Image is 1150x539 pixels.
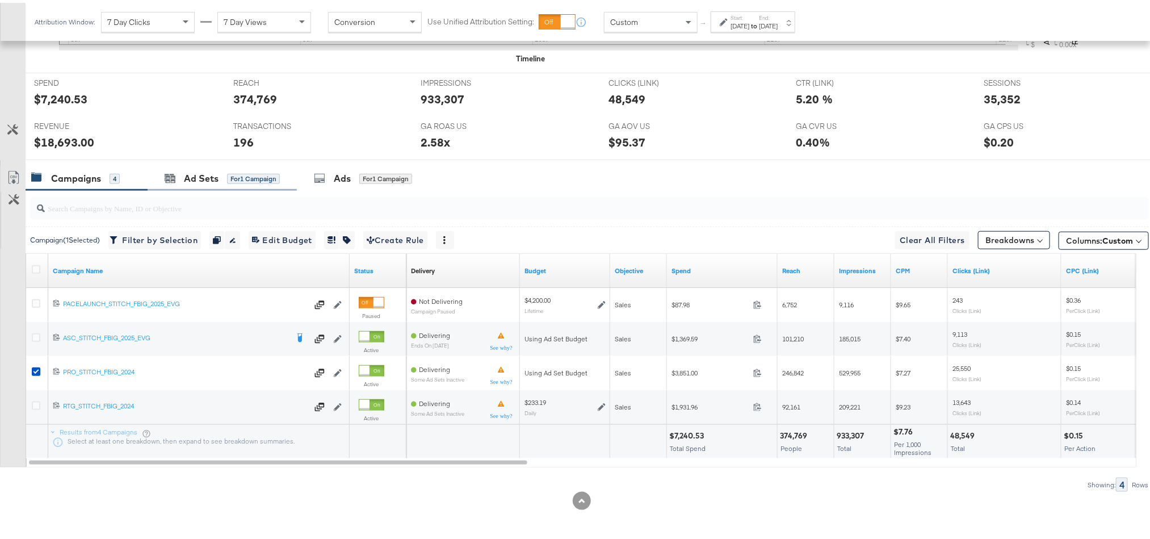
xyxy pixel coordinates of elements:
span: $7.40 [896,332,910,340]
label: Paused [359,310,384,317]
span: $3,851.00 [671,366,749,374]
div: 374,769 [780,428,811,438]
div: Using Ad Set Budget [524,366,606,375]
span: $0.36 [1066,293,1081,302]
label: Active [359,378,384,385]
div: $7,240.53 [669,428,707,438]
span: 529,955 [839,366,861,374]
button: Edit Budget [249,228,316,246]
span: $1,369.59 [671,332,749,340]
a: Reflects the ability of your Ad Campaign to achieve delivery based on ad states, schedule and bud... [411,264,435,273]
sub: Clicks (Link) [952,304,981,311]
div: PRO_STITCH_FBIG_2024 [63,365,308,374]
span: GA CVR US [796,118,882,129]
div: Campaigns [51,169,101,182]
a: The number of clicks on links appearing on your ad or Page that direct people to your sites off F... [952,264,1057,273]
span: Per Action [1064,441,1096,450]
a: Shows the current state of your Ad Campaign. [354,264,402,273]
span: 101,210 [782,332,804,340]
span: Sales [615,400,631,408]
button: Create Rule [363,228,427,246]
span: People [780,441,802,450]
span: $9.23 [896,400,910,408]
div: Delivery [411,264,435,273]
span: Total [837,441,851,450]
div: 933,307 [837,428,867,438]
span: Create Rule [367,231,424,245]
button: Filter by Selection [108,228,201,246]
span: Sales [615,366,631,374]
span: Sales [615,298,631,306]
div: 933,307 [421,88,464,105]
span: Edit Budget [252,231,312,245]
a: The maximum amount you're willing to spend on your ads, on average each day or over the lifetime ... [524,264,606,273]
a: Your campaign name. [53,264,345,273]
div: Attribution Window: [34,15,95,23]
a: Your campaign's objective. [615,264,662,273]
span: REACH [233,75,318,86]
span: Delivering [419,396,450,405]
div: Campaign ( 1 Selected) [30,232,100,243]
div: 4 [110,171,120,181]
sub: Clicks (Link) [952,339,981,345]
span: 9,113 [952,327,967,336]
div: Ad Sets [184,169,219,182]
div: $7,240.53 [34,88,87,105]
a: The average cost you've paid to have 1,000 impressions of your ad. [896,264,943,273]
a: The number of times your ad was served. On mobile apps an ad is counted as served the first time ... [839,264,887,273]
div: $233.19 [524,395,546,404]
strong: to [749,19,759,27]
sub: Per Click (Link) [1066,304,1100,311]
div: $0.20 [984,131,1014,148]
label: Use Unified Attribution Setting: [427,14,534,24]
label: Active [359,412,384,419]
a: The total amount spent to date. [671,264,773,273]
div: 2.58x [421,131,450,148]
span: Delivering [419,328,450,337]
sub: Per Click (Link) [1066,339,1100,345]
span: CTR (LINK) [796,75,882,86]
span: 7 Day Views [224,14,267,24]
a: PACELAUNCH_STITCH_FBIG_2025_EVG [63,296,308,308]
a: RTG_STITCH_FBIG_2024 [63,399,308,410]
sub: Per Click (Link) [1066,373,1100,379]
span: Per 1,000 Impressions [894,437,931,454]
div: Ads [334,169,351,182]
div: RTG_STITCH_FBIG_2024 [63,399,308,408]
label: Start: [731,11,749,19]
label: End: [759,11,778,19]
span: 13,643 [952,395,971,404]
span: Not Delivering [419,294,463,303]
div: $18,693.00 [34,131,94,148]
span: TRANSACTIONS [233,118,318,129]
div: 4 [1116,475,1128,489]
sub: Some Ad Sets Inactive [411,408,464,414]
span: Sales [615,332,631,340]
div: $95.37 [608,131,645,148]
div: ASC_STITCH_FBIG_2025_EVG [63,331,288,340]
div: Showing: [1087,478,1116,486]
span: Clear All Filters [900,231,965,245]
div: $0.15 [1064,428,1086,438]
span: 92,161 [782,400,800,408]
div: 48,549 [608,88,645,105]
span: Conversion [334,14,375,24]
span: 25,550 [952,361,971,370]
span: GA CPS US [984,118,1069,129]
div: 5.20 % [796,88,833,105]
span: Total Spend [670,441,706,450]
a: The number of people your ad was served to. [782,264,830,273]
span: $0.14 [1066,395,1081,404]
span: Custom [610,14,638,24]
span: ↑ [699,19,710,23]
sub: ends on [DATE] [411,340,450,346]
span: $7.27 [896,366,910,374]
sub: Some Ad Sets Inactive [411,374,464,380]
span: Custom [1102,233,1133,243]
span: REVENUE [34,118,119,129]
span: Columns: [1066,232,1133,244]
a: PRO_STITCH_FBIG_2024 [63,365,308,376]
span: 246,842 [782,366,804,374]
sub: Clicks (Link) [952,407,981,413]
span: $0.15 [1066,361,1081,370]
